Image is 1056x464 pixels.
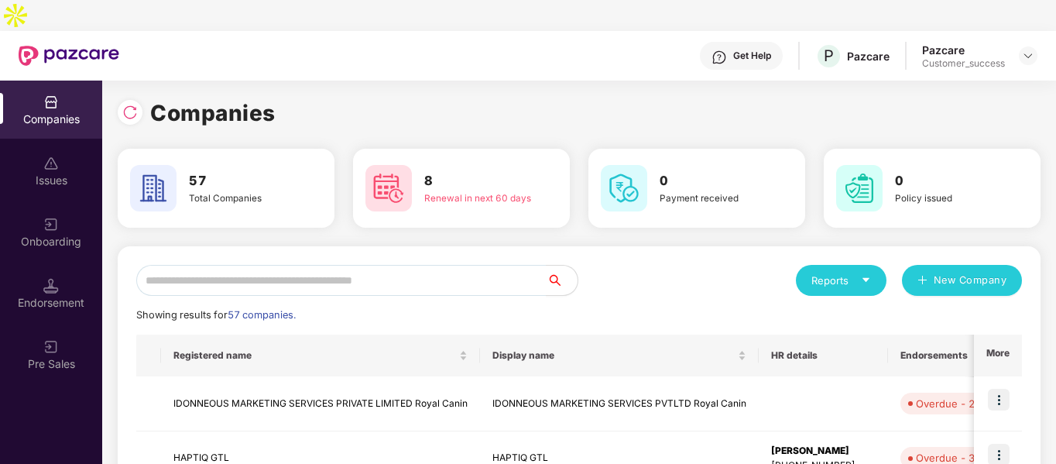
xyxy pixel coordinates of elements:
[847,49,890,64] div: Pazcare
[922,57,1005,70] div: Customer_success
[43,339,59,355] img: svg+xml;base64,PHN2ZyB3aWR0aD0iMjAiIGhlaWdodD0iMjAiIHZpZXdCb3g9IjAgMCAyMCAyMCIgZmlsbD0ibm9uZSIgeG...
[974,335,1022,376] th: More
[900,349,989,362] span: Endorsements
[161,335,480,376] th: Registered name
[173,349,456,362] span: Registered name
[19,46,119,66] img: New Pazcare Logo
[733,50,771,62] div: Get Help
[824,46,834,65] span: P
[988,389,1010,411] img: icon
[43,278,59,294] img: svg+xml;base64,PHN2ZyB3aWR0aD0iMTQuNSIgaGVpZ2h0PSIxNC41IiB2aWV3Qm94PSIwIDAgMTYgMTYiIGZpbGw9Im5vbm...
[1022,50,1034,62] img: svg+xml;base64,PHN2ZyBpZD0iRHJvcGRvd24tMzJ4MzIiIHhtbG5zPSJodHRwOi8vd3d3LnczLm9yZy8yMDAwL3N2ZyIgd2...
[492,349,735,362] span: Display name
[43,217,59,232] img: svg+xml;base64,PHN2ZyB3aWR0aD0iMjAiIGhlaWdodD0iMjAiIHZpZXdCb3g9IjAgMCAyMCAyMCIgZmlsbD0ibm9uZSIgeG...
[922,43,1005,57] div: Pazcare
[43,95,59,110] img: svg+xml;base64,PHN2ZyBpZD0iQ29tcGFuaWVzIiB4bWxucz0iaHR0cDovL3d3dy53My5vcmcvMjAwMC9zdmciIHdpZHRoPS...
[43,156,59,171] img: svg+xml;base64,PHN2ZyBpZD0iSXNzdWVzX2Rpc2FibGVkIiB4bWxucz0iaHR0cDovL3d3dy53My5vcmcvMjAwMC9zdmciIH...
[711,50,727,65] img: svg+xml;base64,PHN2ZyBpZD0iSGVscC0zMngzMiIgeG1sbnM9Imh0dHA6Ly93d3cudzMub3JnLzIwMDAvc3ZnIiB3aWR0aD...
[480,335,759,376] th: Display name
